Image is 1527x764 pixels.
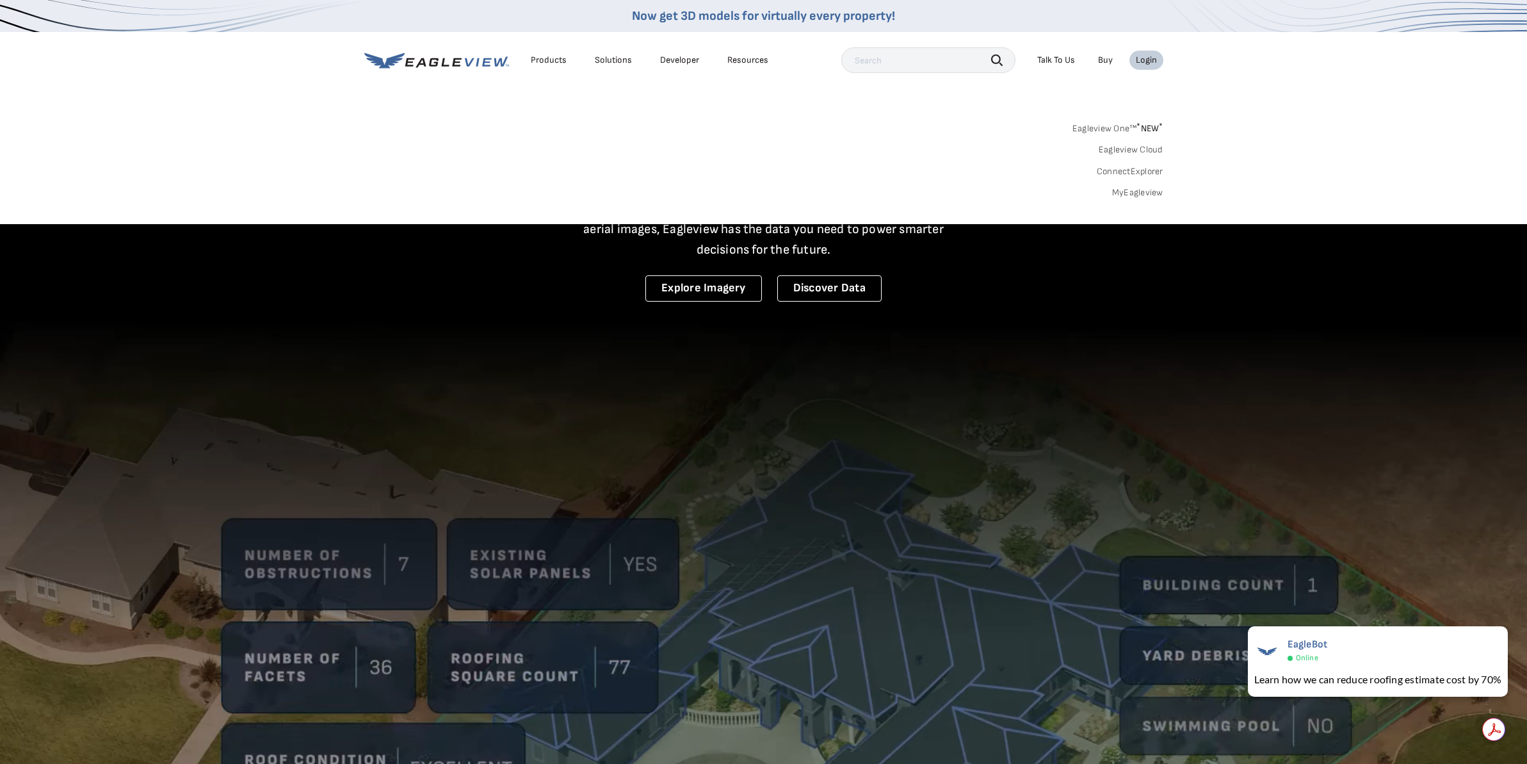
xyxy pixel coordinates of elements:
a: ConnectExplorer [1097,166,1163,177]
div: Talk To Us [1037,54,1075,66]
a: Eagleview Cloud [1099,144,1163,156]
span: Online [1296,653,1318,663]
a: Developer [660,54,699,66]
a: Discover Data [777,275,882,302]
p: A new era starts here. Built on more than 3.5 billion high-resolution aerial images, Eagleview ha... [568,199,960,260]
span: NEW [1136,123,1163,134]
div: Login [1136,54,1157,66]
input: Search [841,47,1015,73]
a: Buy [1098,54,1113,66]
div: Resources [727,54,768,66]
a: Explore Imagery [645,275,762,302]
div: Learn how we can reduce roofing estimate cost by 70% [1254,672,1501,687]
span: EagleBot [1288,638,1328,651]
a: MyEagleview [1112,187,1163,199]
img: EagleBot [1254,638,1280,664]
a: Now get 3D models for virtually every property! [632,8,895,24]
div: Products [531,54,567,66]
a: Eagleview One™*NEW* [1072,119,1163,134]
div: Solutions [595,54,632,66]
